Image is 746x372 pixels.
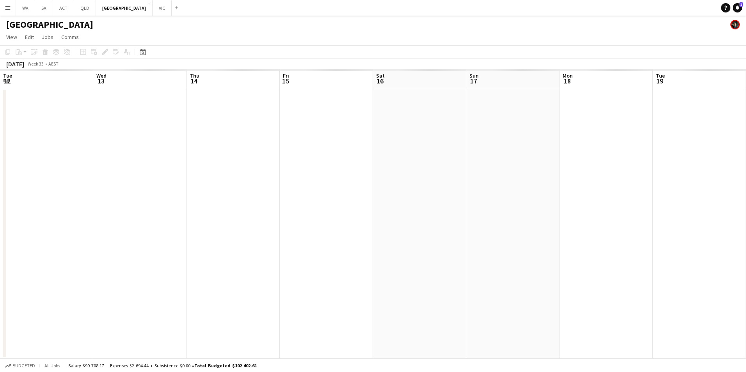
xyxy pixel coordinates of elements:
[26,61,45,67] span: Week 33
[153,0,172,16] button: VIC
[22,32,37,42] a: Edit
[739,2,743,7] span: 2
[4,361,36,370] button: Budgeted
[561,76,573,85] span: 18
[283,72,289,79] span: Fri
[53,0,74,16] button: ACT
[96,0,153,16] button: [GEOGRAPHIC_DATA]
[376,72,385,79] span: Sat
[6,19,93,30] h1: [GEOGRAPHIC_DATA]
[2,76,12,85] span: 12
[6,60,24,68] div: [DATE]
[3,72,12,79] span: Tue
[469,72,479,79] span: Sun
[25,34,34,41] span: Edit
[468,76,479,85] span: 17
[282,76,289,85] span: 15
[48,61,59,67] div: AEST
[655,76,665,85] span: 19
[16,0,35,16] button: WA
[68,363,257,368] div: Salary $99 708.17 + Expenses $2 694.44 + Subsistence $0.00 =
[42,34,53,41] span: Jobs
[375,76,385,85] span: 16
[74,0,96,16] button: QLD
[58,32,82,42] a: Comms
[733,3,742,12] a: 2
[6,34,17,41] span: View
[43,363,62,368] span: All jobs
[61,34,79,41] span: Comms
[39,32,57,42] a: Jobs
[35,0,53,16] button: SA
[95,76,107,85] span: 13
[188,76,199,85] span: 14
[190,72,199,79] span: Thu
[3,32,20,42] a: View
[194,363,257,368] span: Total Budgeted $102 402.61
[12,363,35,368] span: Budgeted
[563,72,573,79] span: Mon
[730,20,740,29] app-user-avatar: Mauricio Torres Barquet
[96,72,107,79] span: Wed
[656,72,665,79] span: Tue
